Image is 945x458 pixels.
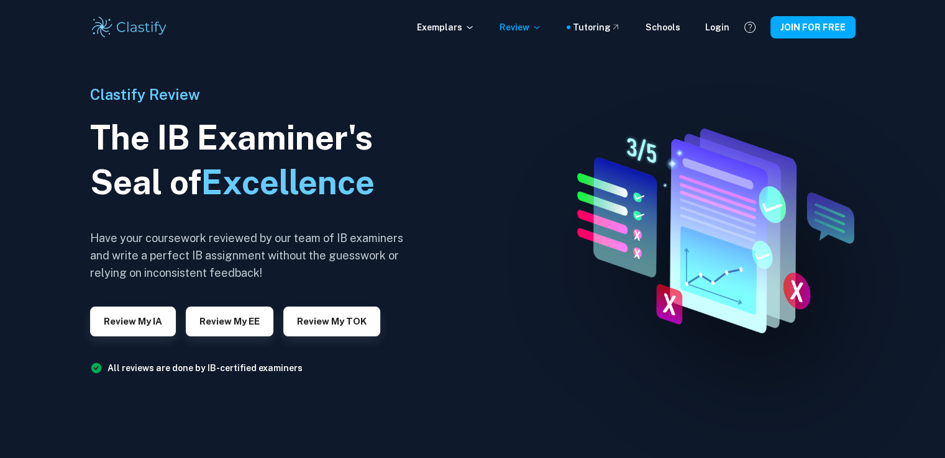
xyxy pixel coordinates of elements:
[90,15,169,40] img: Clastify logo
[90,230,413,282] h6: Have your coursework reviewed by our team of IB examiners and write a perfect IB assignment witho...
[283,307,380,336] button: Review my TOK
[550,119,869,339] img: IA Review hero
[770,16,856,38] button: JOIN FOR FREE
[573,20,621,34] a: Tutoring
[186,307,273,336] button: Review my EE
[417,20,475,34] p: Exemplars
[90,307,176,336] button: Review my IA
[646,20,680,34] a: Schools
[500,20,542,34] p: Review
[90,83,413,106] h6: Clastify Review
[90,115,413,205] h1: The IB Examiner's Seal of
[107,363,303,373] a: All reviews are done by IB-certified examiners
[705,20,729,34] a: Login
[739,17,760,38] button: Help and Feedback
[201,163,375,202] span: Excellence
